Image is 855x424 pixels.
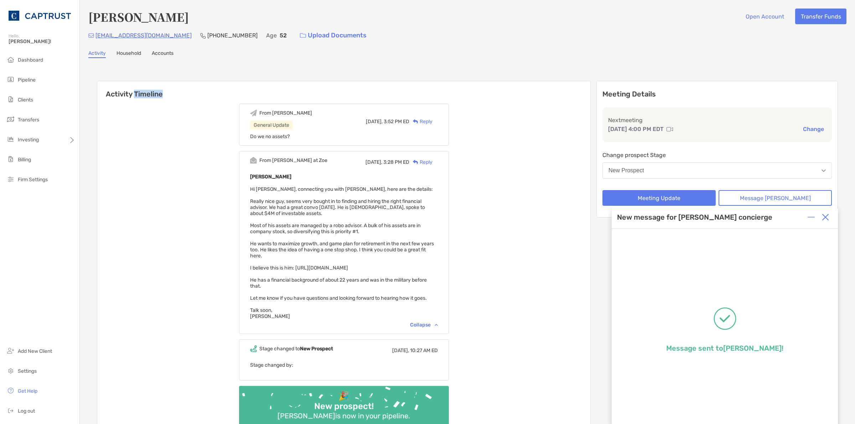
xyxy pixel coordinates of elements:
[18,77,36,83] span: Pipeline
[311,401,377,412] div: New prospect!
[336,391,352,401] div: 🎉
[250,186,434,319] span: Hi [PERSON_NAME], connecting you with [PERSON_NAME], here are the details: Really nice guy, seems...
[88,33,94,38] img: Email Icon
[6,175,15,183] img: firm-settings icon
[259,346,333,352] div: Stage changed to
[435,324,438,326] img: Chevron icon
[295,28,371,43] a: Upload Documents
[250,345,257,352] img: Event icon
[18,157,31,163] span: Billing
[392,347,409,354] span: [DATE],
[6,115,15,124] img: transfers icon
[18,177,48,183] span: Firm Settings
[259,110,312,116] div: From [PERSON_NAME]
[207,31,258,40] p: [PHONE_NUMBER]
[719,190,832,206] button: Message [PERSON_NAME]
[740,9,789,24] button: Open Account
[366,159,382,165] span: [DATE],
[18,117,39,123] span: Transfers
[413,160,418,164] img: Reply icon
[18,97,33,103] span: Clients
[9,3,71,28] img: CAPTRUST Logo
[383,159,409,165] span: 3:28 PM ED
[250,157,257,164] img: Event icon
[608,125,664,134] p: [DATE] 4:00 PM EDT
[250,134,290,140] span: Do we no assets?
[152,50,173,58] a: Accounts
[602,151,832,159] p: Change prospect Stage
[608,167,644,174] div: New Prospect
[666,344,783,352] p: Message sent to [PERSON_NAME] !
[9,38,75,45] span: [PERSON_NAME]!
[6,55,15,64] img: dashboard icon
[795,9,846,24] button: Transfer Funds
[822,169,826,172] img: Open dropdown arrow
[18,137,39,143] span: Investing
[250,121,293,130] div: General Update
[280,31,287,40] p: 52
[250,361,438,370] p: Stage changed by:
[88,50,106,58] a: Activity
[714,307,736,330] img: Message successfully sent
[6,155,15,163] img: billing icon
[409,118,432,125] div: Reply
[275,412,413,420] div: [PERSON_NAME] is now in your pipeline.
[116,50,141,58] a: Household
[6,366,15,375] img: settings icon
[808,214,815,221] img: Expand or collapse
[410,347,438,354] span: 10:27 AM ED
[384,119,409,125] span: 3:52 PM ED
[409,158,432,166] div: Reply
[259,157,327,163] div: From [PERSON_NAME] at Zoe
[300,346,333,352] b: New Prospect
[602,190,716,206] button: Meeting Update
[18,348,52,354] span: Add New Client
[608,116,826,125] p: Next meeting
[6,406,15,415] img: logout icon
[250,110,257,116] img: Event icon
[250,174,291,180] b: [PERSON_NAME]
[366,119,383,125] span: [DATE],
[667,126,673,132] img: communication type
[266,31,277,40] p: Age
[88,9,189,25] h4: [PERSON_NAME]
[6,346,15,355] img: add_new_client icon
[6,95,15,104] img: clients icon
[602,90,832,99] p: Meeting Details
[822,214,829,221] img: Close
[410,322,438,328] div: Collapse
[95,31,192,40] p: [EMAIL_ADDRESS][DOMAIN_NAME]
[18,368,37,374] span: Settings
[6,135,15,143] img: investing icon
[413,119,418,124] img: Reply icon
[18,408,35,414] span: Log out
[239,386,449,419] img: Confetti
[97,81,590,98] h6: Activity Timeline
[602,162,832,179] button: New Prospect
[18,57,43,63] span: Dashboard
[617,213,772,221] div: New message for [PERSON_NAME] concierge
[200,33,206,38] img: Phone Icon
[801,125,826,133] button: Change
[300,33,306,38] img: button icon
[6,75,15,84] img: pipeline icon
[6,386,15,395] img: get-help icon
[18,388,37,394] span: Get Help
